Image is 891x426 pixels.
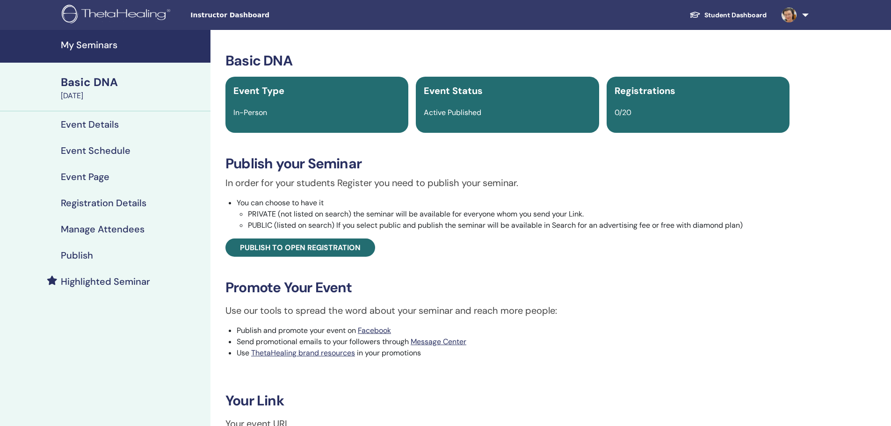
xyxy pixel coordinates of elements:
h4: Event Details [61,119,119,130]
li: PUBLIC (listed on search) If you select public and publish the seminar will be available in Searc... [248,220,790,231]
span: Registrations [615,85,675,97]
p: In order for your students Register you need to publish your seminar. [225,176,790,190]
span: In-Person [233,108,267,117]
h4: Registration Details [61,197,146,209]
h4: Event Schedule [61,145,130,156]
h4: Event Page [61,171,109,182]
a: Publish to open registration [225,238,375,257]
a: Basic DNA[DATE] [55,74,210,101]
h3: Your Link [225,392,790,409]
img: graduation-cap-white.svg [689,11,701,19]
h3: Promote Your Event [225,279,790,296]
span: Event Status [424,85,483,97]
h4: My Seminars [61,39,205,51]
a: Student Dashboard [682,7,774,24]
img: logo.png [62,5,174,26]
div: Basic DNA [61,74,205,90]
li: Publish and promote your event on [237,325,790,336]
li: Send promotional emails to your followers through [237,336,790,347]
li: PRIVATE (not listed on search) the seminar will be available for everyone whom you send your Link. [248,209,790,220]
span: Instructor Dashboard [190,10,331,20]
span: 0/20 [615,108,631,117]
h4: Highlighted Seminar [61,276,150,287]
span: Active Published [424,108,481,117]
h4: Publish [61,250,93,261]
li: You can choose to have it [237,197,790,231]
a: Facebook [358,325,391,335]
img: default.jpg [782,7,797,22]
h4: Manage Attendees [61,224,145,235]
h3: Basic DNA [225,52,790,69]
a: Message Center [411,337,466,347]
div: [DATE] [61,90,205,101]
a: ThetaHealing brand resources [251,348,355,358]
h3: Publish your Seminar [225,155,790,172]
li: Use in your promotions [237,347,790,359]
p: Use our tools to spread the word about your seminar and reach more people: [225,303,790,318]
span: Publish to open registration [240,243,361,253]
span: Event Type [233,85,284,97]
